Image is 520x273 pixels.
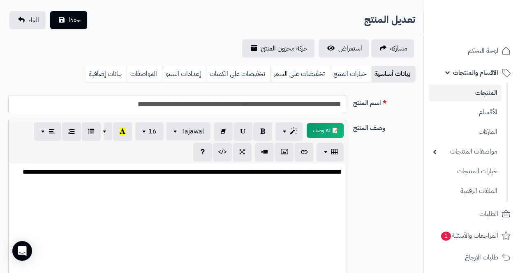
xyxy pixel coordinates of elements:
span: استعراض [338,44,362,53]
span: لوحة التحكم [468,45,498,57]
button: 16 [135,122,163,140]
a: الماركات [429,123,502,141]
span: الغاء [28,15,39,25]
button: 📝 AI وصف [307,123,344,138]
a: خيارات المنتج [330,66,371,82]
a: مشاركه [371,39,414,57]
a: مواصفات المنتجات [429,143,502,161]
button: حفظ [50,11,87,29]
a: خيارات المنتجات [429,163,502,180]
span: Tajawal [181,126,204,136]
span: 1 [441,231,451,241]
a: الأقسام [429,103,502,121]
span: طلبات الإرجاع [465,252,498,263]
span: الأقسام والمنتجات [453,67,498,78]
img: logo-2.png [464,6,512,23]
a: المواصفات [127,66,162,82]
a: تخفيضات على السعر [270,66,330,82]
a: الغاء [9,11,46,29]
a: بيانات إضافية [86,66,127,82]
label: وصف المنتج [349,120,418,133]
a: المراجعات والأسئلة1 [429,226,515,245]
span: الطلبات [479,208,498,220]
h2: تعديل المنتج [364,11,415,28]
a: طلبات الإرجاع [429,248,515,267]
a: الطلبات [429,204,515,224]
span: حركة مخزون المنتج [261,44,308,53]
label: اسم المنتج [349,95,418,108]
span: 16 [148,126,157,136]
div: Open Intercom Messenger [12,241,32,261]
button: Tajawal [166,122,210,140]
a: تخفيضات على الكميات [206,66,270,82]
a: المنتجات [429,85,502,101]
a: بيانات أساسية [371,66,415,82]
span: مشاركه [390,44,407,53]
span: حفظ [68,15,81,25]
span: المراجعات والأسئلة [440,230,498,241]
a: حركة مخزون المنتج [242,39,314,57]
a: لوحة التحكم [429,41,515,61]
a: الملفات الرقمية [429,182,502,200]
a: استعراض [319,39,369,57]
a: إعدادات السيو [162,66,206,82]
